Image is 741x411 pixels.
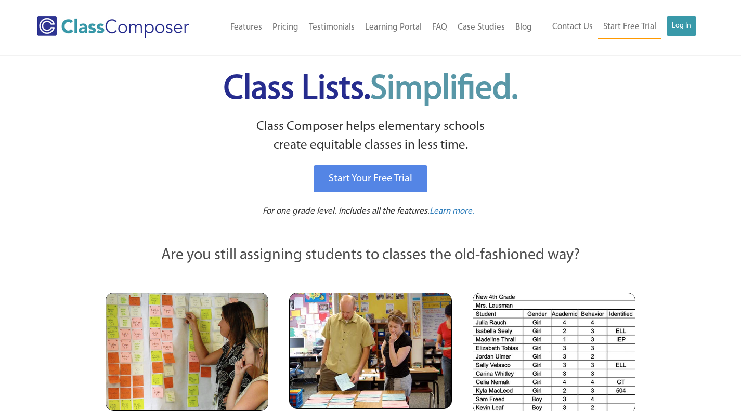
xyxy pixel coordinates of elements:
[225,16,267,39] a: Features
[267,16,304,39] a: Pricing
[37,16,189,38] img: Class Composer
[452,16,510,39] a: Case Studies
[430,207,474,216] span: Learn more.
[106,293,268,411] img: Teachers Looking at Sticky Notes
[360,16,427,39] a: Learning Portal
[510,16,537,39] a: Blog
[304,16,360,39] a: Testimonials
[430,205,474,218] a: Learn more.
[598,16,661,39] a: Start Free Trial
[537,16,696,39] nav: Header Menu
[224,73,518,107] span: Class Lists.
[263,207,430,216] span: For one grade level. Includes all the features.
[106,244,636,267] p: Are you still assigning students to classes the old-fashioned way?
[667,16,696,36] a: Log In
[104,117,638,155] p: Class Composer helps elementary schools create equitable classes in less time.
[212,16,537,39] nav: Header Menu
[289,293,452,408] img: Blue and Pink Paper Cards
[547,16,598,38] a: Contact Us
[427,16,452,39] a: FAQ
[329,174,412,184] span: Start Your Free Trial
[370,73,518,107] span: Simplified.
[314,165,427,192] a: Start Your Free Trial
